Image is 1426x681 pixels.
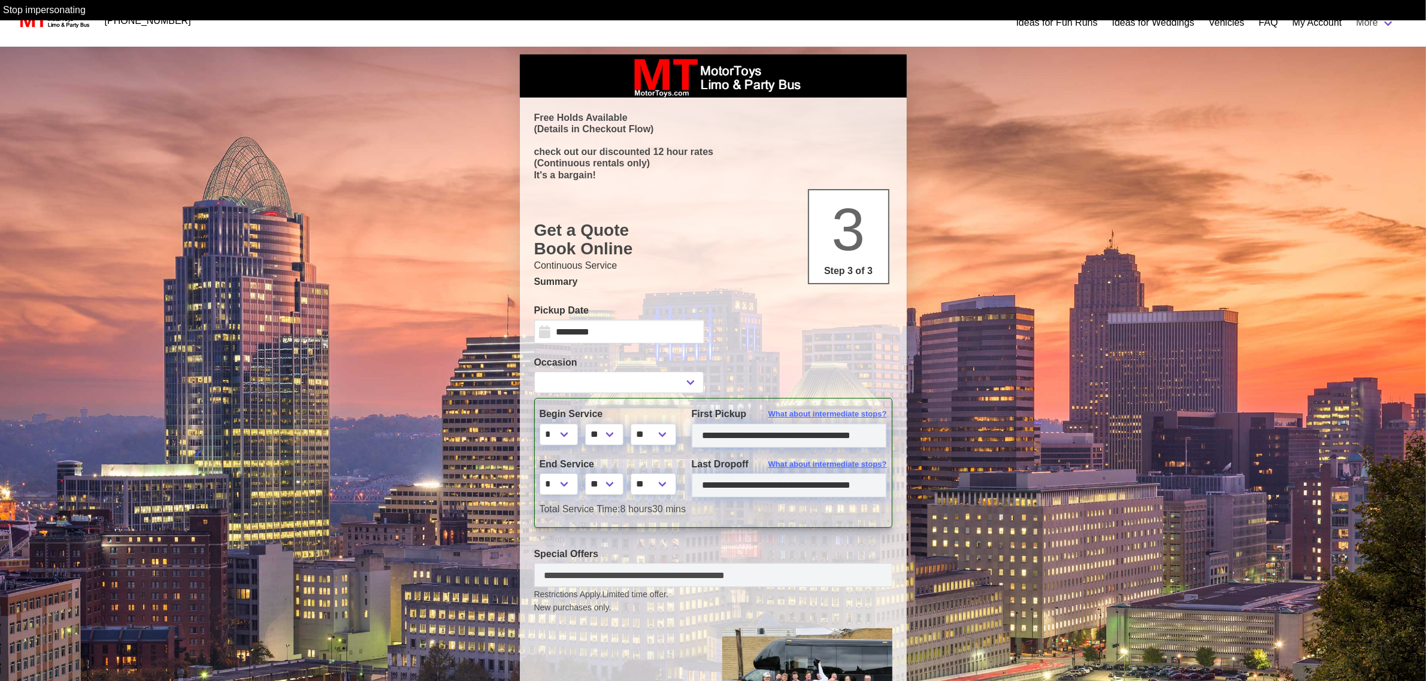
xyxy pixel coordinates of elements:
[692,409,747,419] span: First Pickup
[534,547,892,561] label: Special Offers
[3,5,86,15] a: Stop impersonating
[1112,16,1195,30] a: Ideas for Weddings
[1016,16,1098,30] a: Ideas for Fun Runs
[534,303,704,318] label: Pickup Date
[531,502,896,516] div: 8 hours
[534,589,892,614] small: Restrictions Apply.
[534,112,892,123] p: Free Holds Available
[1209,16,1245,30] a: Vehicles
[603,588,668,601] span: Limited time offer.
[1259,16,1278,30] a: FAQ
[768,458,887,470] span: What about intermediate stops?
[540,407,674,421] label: Begin Service
[768,408,887,420] span: What about intermediate stops?
[540,457,674,472] label: End Service
[652,504,686,514] span: 30 mins
[534,601,892,614] span: New purchases only.
[17,13,90,29] img: MotorToys Logo
[534,275,892,289] p: Summary
[534,221,892,259] h1: Get a Quote Book Online
[1349,11,1402,35] a: More
[623,54,803,98] img: box_logo_brand.jpeg
[1292,16,1342,30] a: My Account
[534,146,892,157] p: check out our discounted 12 hour rates
[534,259,892,273] p: Continuous Service
[832,196,865,263] span: 3
[534,169,892,181] p: It's a bargain!
[534,355,704,370] label: Occasion
[98,9,198,33] a: [PHONE_NUMBER]
[692,459,749,469] span: Last Dropoff
[540,504,620,514] span: Total Service Time:
[534,123,892,135] p: (Details in Checkout Flow)
[814,264,883,278] p: Step 3 of 3
[534,157,892,169] p: (Continuous rentals only)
